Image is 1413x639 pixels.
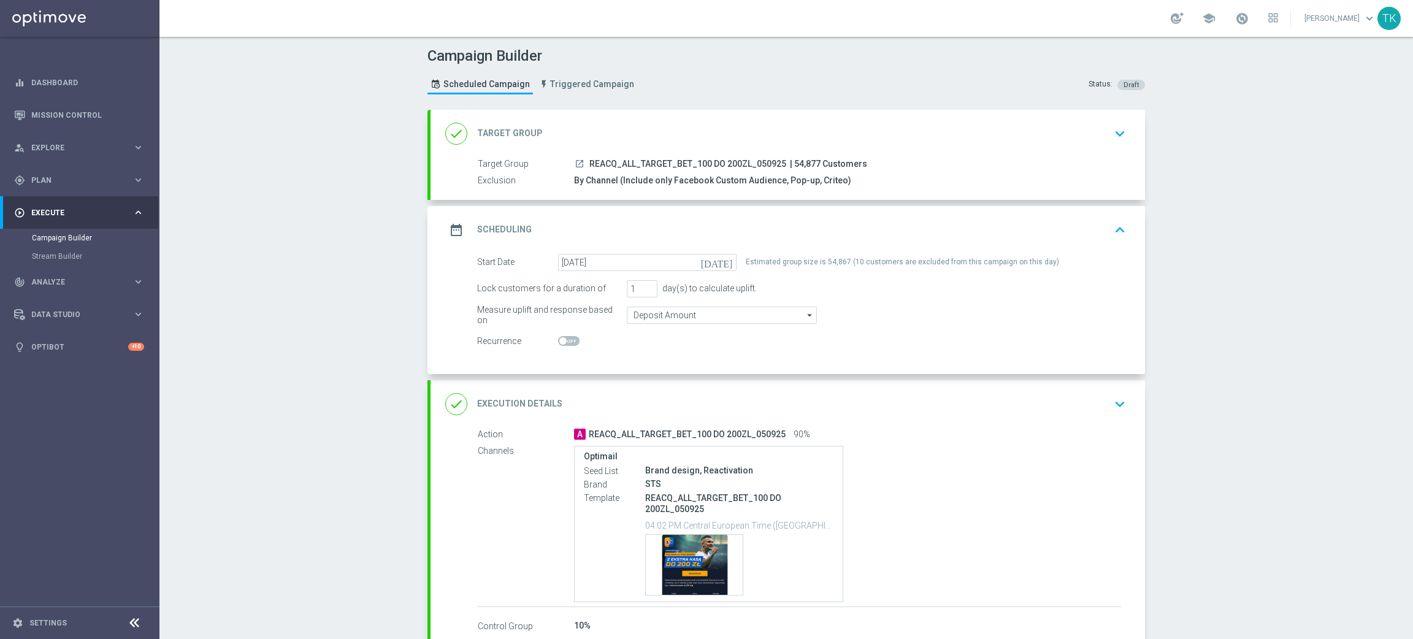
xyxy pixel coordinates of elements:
div: Lock customers for a duration of [477,280,621,297]
a: Optibot [31,331,128,363]
div: Estimated group size is 54,867 (10 customers are excluded from this campaign on this day) [746,254,1059,271]
label: Optimail [584,451,833,462]
button: Mission Control [13,110,145,120]
a: Scheduled Campaign [427,74,533,94]
a: Stream Builder [32,251,128,261]
div: day(s) to calculate uplift. [657,283,757,294]
a: Mission Control [31,99,144,131]
p: 04:02 PM Central European Time ([GEOGRAPHIC_DATA]) (UTC +02:00) [645,519,833,531]
i: arrow_drop_down [804,307,816,323]
div: Start Date [477,254,558,271]
div: Recurrence [477,333,558,350]
span: A [574,429,586,440]
button: track_changes Analyze keyboard_arrow_right [13,277,145,287]
h1: Campaign Builder [427,47,640,65]
i: track_changes [14,277,25,288]
div: Measure uplift and response based on [477,307,621,324]
div: date_range Scheduling keyboard_arrow_up [445,218,1130,242]
a: Triggered Campaign [536,74,637,94]
span: Data Studio [31,311,132,318]
span: Scheduled Campaign [443,79,530,90]
button: keyboard_arrow_down [1109,392,1130,416]
button: play_circle_outline Execute keyboard_arrow_right [13,208,145,218]
i: keyboard_arrow_right [132,174,144,186]
label: Brand [584,479,645,490]
i: keyboard_arrow_right [132,308,144,320]
div: Status: [1089,79,1112,90]
div: 10% [574,619,1121,632]
span: Plan [31,177,132,184]
div: Execute [14,207,132,218]
button: lightbulb Optibot +10 [13,342,145,352]
i: equalizer [14,77,25,88]
h2: Scheduling [477,224,532,235]
div: Explore [14,142,132,153]
div: Data Studio [14,309,132,320]
span: keyboard_arrow_down [1363,12,1376,25]
button: gps_fixed Plan keyboard_arrow_right [13,175,145,185]
div: done Target Group keyboard_arrow_down [445,122,1130,145]
label: Target Group [478,159,574,170]
div: +10 [128,343,144,351]
i: date_range [445,219,467,241]
i: [DATE] [701,254,737,267]
a: Settings [29,619,67,627]
input: Deposit Amount [627,307,817,324]
span: school [1202,12,1216,25]
colored-tag: Draft [1117,79,1145,89]
span: Triggered Campaign [550,79,634,90]
a: [PERSON_NAME]keyboard_arrow_down [1303,9,1377,28]
span: | 54,877 Customers [790,159,867,170]
span: 90% [794,429,810,440]
label: Action [478,429,574,440]
span: Analyze [31,278,132,286]
h2: Target Group [477,128,543,139]
i: person_search [14,142,25,153]
i: gps_fixed [14,175,25,186]
i: launch [575,159,584,169]
i: done [445,123,467,145]
i: keyboard_arrow_down [1111,124,1129,143]
i: keyboard_arrow_right [132,207,144,218]
div: Dashboard [14,66,144,99]
div: TK [1377,7,1401,30]
button: keyboard_arrow_up [1109,218,1130,242]
label: Template [584,492,645,503]
i: keyboard_arrow_right [132,142,144,153]
div: Stream Builder [32,247,158,266]
button: person_search Explore keyboard_arrow_right [13,143,145,153]
label: Exclusion [478,175,574,186]
span: Explore [31,144,132,151]
i: play_circle_outline [14,207,25,218]
button: keyboard_arrow_down [1109,122,1130,145]
button: Data Studio keyboard_arrow_right [13,310,145,319]
div: Analyze [14,277,132,288]
h2: Execution Details [477,398,562,410]
div: STS [645,478,833,490]
div: Brand design, Reactivation [645,464,833,476]
a: Dashboard [31,66,144,99]
i: keyboard_arrow_down [1111,395,1129,413]
i: lightbulb [14,342,25,353]
i: settings [12,618,23,629]
a: Campaign Builder [32,233,128,243]
div: done Execution Details keyboard_arrow_down [445,392,1130,416]
p: REACQ_ALL_TARGET_BET_100 DO 200ZL_050925 [645,492,833,515]
button: equalizer Dashboard [13,78,145,88]
i: done [445,393,467,415]
div: Mission Control [14,99,144,131]
i: keyboard_arrow_up [1111,221,1129,239]
i: keyboard_arrow_right [132,276,144,288]
label: Seed List [584,465,645,476]
span: Draft [1124,81,1139,89]
div: By Channel (Include only Facebook Custom Audience, Pop-up, Criteo) [574,174,1121,186]
label: Channels [478,446,574,457]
